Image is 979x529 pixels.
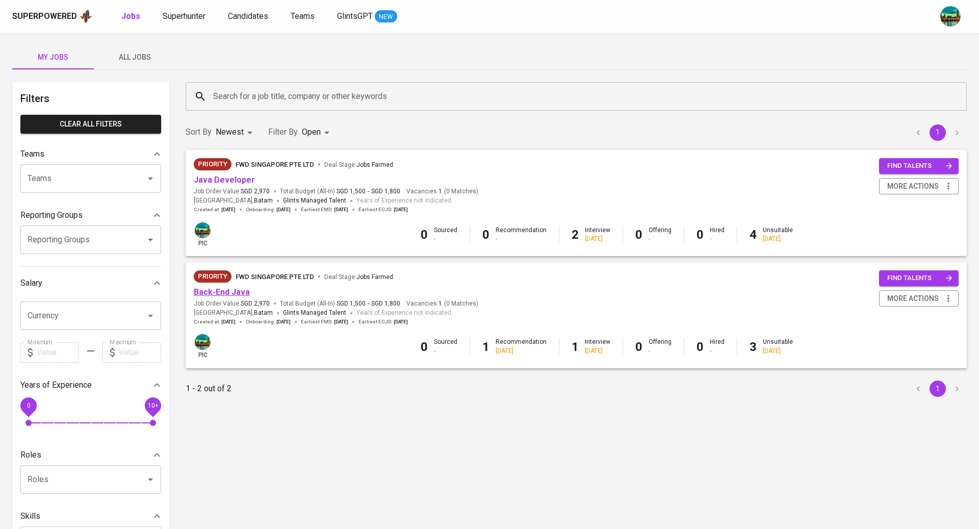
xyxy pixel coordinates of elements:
[879,290,959,307] button: more actions
[337,187,366,196] span: SGD 1,500
[194,158,231,170] div: New Job received from Demand Team
[163,10,208,23] a: Superhunter
[228,11,268,21] span: Candidates
[434,347,457,356] div: -
[280,187,400,196] span: Total Budget (All-In)
[121,10,142,23] a: Jobs
[20,144,161,164] div: Teams
[879,270,959,286] button: find talents
[194,187,270,196] span: Job Order Value
[291,10,317,23] a: Teams
[20,379,92,391] p: Years of Experience
[496,226,547,243] div: Recommendation
[143,309,158,323] button: Open
[143,171,158,186] button: Open
[909,381,967,397] nav: pagination navigation
[276,206,291,213] span: [DATE]
[194,299,270,308] span: Job Order Value
[334,318,348,325] span: [DATE]
[195,334,211,350] img: a5d44b89-0c59-4c54-99d0-a63b29d42bd3.jpg
[585,226,610,243] div: Interview
[20,506,161,526] div: Skills
[649,347,672,356] div: -
[268,126,298,138] p: Filter By
[434,235,457,243] div: -
[194,221,212,248] div: pic
[763,226,793,243] div: Unsuitable
[27,401,30,409] span: 0
[337,10,397,23] a: GlintsGPT NEW
[879,178,959,195] button: more actions
[186,383,231,395] p: 1 - 2 out of 2
[710,235,725,243] div: -
[585,338,610,355] div: Interview
[20,205,161,225] div: Reporting Groups
[236,273,314,281] span: FWD Singapore Pte Ltd
[394,318,408,325] span: [DATE]
[909,124,967,141] nav: pagination navigation
[12,11,77,22] div: Superpowered
[710,338,725,355] div: Hired
[421,228,428,242] b: 0
[887,272,952,284] span: find talents
[221,318,236,325] span: [DATE]
[241,299,270,308] span: SGD 2,970
[301,318,348,325] span: Earliest EMD :
[20,90,161,107] h6: Filters
[324,161,393,168] span: Deal Stage :
[20,209,83,221] p: Reporting Groups
[434,338,457,355] div: Sourced
[763,338,793,355] div: Unsuitable
[246,318,291,325] span: Onboarding :
[79,9,93,24] img: app logo
[216,126,244,138] p: Newest
[940,6,961,27] img: a5d44b89-0c59-4c54-99d0-a63b29d42bd3.jpg
[20,115,161,134] button: Clear All filters
[20,273,161,293] div: Salary
[406,187,478,196] span: Vacancies ( 0 Matches )
[649,226,672,243] div: Offering
[37,342,79,363] input: Value
[697,228,704,242] b: 0
[100,51,169,64] span: All Jobs
[879,158,959,174] button: find talents
[710,347,725,356] div: -
[254,308,273,318] span: Batam
[12,9,93,24] a: Superpoweredapp logo
[195,222,211,238] img: a5d44b89-0c59-4c54-99d0-a63b29d42bd3.jpg
[649,338,672,355] div: Offering
[302,123,333,142] div: Open
[750,228,757,242] b: 4
[29,118,153,131] span: Clear All filters
[236,161,314,168] span: FWD Singapore Pte Ltd
[246,206,291,213] span: Onboarding :
[291,11,315,21] span: Teams
[482,228,489,242] b: 0
[356,161,393,168] span: Jobs Farmed
[930,124,946,141] button: page 1
[194,318,236,325] span: Created at :
[216,123,256,142] div: Newest
[572,228,579,242] b: 2
[434,226,457,243] div: Sourced
[194,196,273,206] span: [GEOGRAPHIC_DATA] ,
[186,126,212,138] p: Sort By
[194,271,231,282] span: Priority
[358,318,408,325] span: Earliest ECJD :
[406,299,478,308] span: Vacancies ( 0 Matches )
[356,196,453,206] span: Years of Experience not indicated.
[368,187,369,196] span: -
[585,347,610,356] div: [DATE]
[356,273,393,281] span: Jobs Farmed
[358,206,408,213] span: Earliest ECJD :
[585,235,610,243] div: [DATE]
[371,187,400,196] span: SGD 1,800
[482,340,489,354] b: 1
[635,340,642,354] b: 0
[20,375,161,395] div: Years of Experience
[194,175,255,185] a: Java Developer
[194,159,231,169] span: Priority
[301,206,348,213] span: Earliest EMD :
[324,273,393,281] span: Deal Stage :
[283,197,346,204] span: Glints Managed Talent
